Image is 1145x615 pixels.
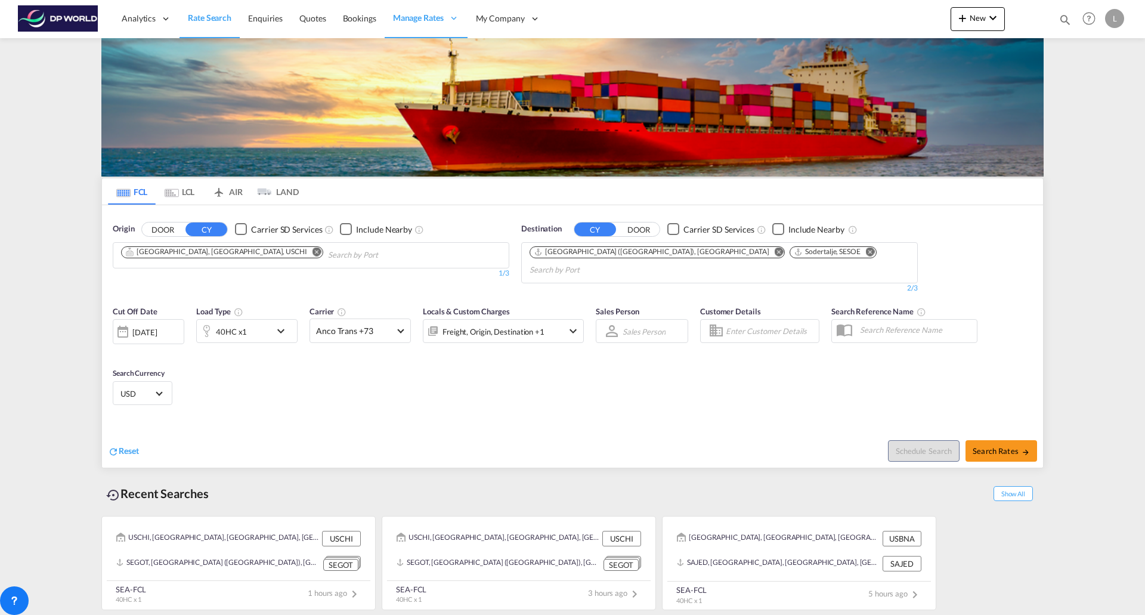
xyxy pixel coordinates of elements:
[1079,8,1105,30] div: Help
[442,323,544,340] div: Freight Origin Destination Factory Stuffing
[119,243,446,265] md-chips-wrap: Chips container. Use arrow keys to select chips.
[101,38,1044,177] img: LCL+%26+FCL+BACKGROUND.png
[101,480,213,507] div: Recent Searches
[185,222,227,236] button: CY
[324,225,334,234] md-icon: Unchecked: Search for CY (Container Yard) services for all selected carriers.Checked : Search for...
[596,307,639,316] span: Sales Person
[113,343,122,359] md-datepicker: Select
[794,247,860,257] div: Sodertalje, SESOE
[234,307,243,317] md-icon: icon-information-outline
[831,307,926,316] span: Search Reference Name
[251,224,322,236] div: Carrier SD Services
[196,319,298,343] div: 40HC x1icon-chevron-down
[965,440,1037,462] button: Search Ratesicon-arrow-right
[343,13,376,23] span: Bookings
[116,556,320,571] div: SEGOT, Gothenburg (Goteborg), Sweden, Northern Europe, Europe
[108,446,119,457] md-icon: icon-refresh
[299,13,326,23] span: Quotes
[188,13,231,23] span: Rate Search
[196,307,243,316] span: Load Type
[677,556,880,571] div: SAJED, Jeddah, Saudi Arabia, Middle East, Middle East
[683,224,754,236] div: Carrier SD Services
[156,178,203,205] md-tab-item: LCL
[1105,9,1124,28] div: L
[119,385,166,402] md-select: Select Currency: $ USDUnited States Dollar
[396,595,422,603] span: 40HC x 1
[414,225,424,234] md-icon: Unchecked: Ignores neighbouring ports when fetching rates.Checked : Includes neighbouring ports w...
[677,531,880,546] div: USBNA, Nashville, TN, United States, North America, Americas
[356,224,412,236] div: Include Nearby
[113,223,134,235] span: Origin
[994,486,1033,501] span: Show All
[676,597,702,604] span: 40HC x 1
[854,321,977,339] input: Search Reference Name
[534,247,771,257] div: Press delete to remove this chip.
[883,531,921,546] div: USBNA
[340,223,412,236] md-checkbox: Checkbox No Ink
[528,243,911,280] md-chips-wrap: Chips container. Use arrow keys to select chips.
[521,223,562,235] span: Destination
[908,588,922,602] md-icon: icon-chevron-right
[627,587,642,601] md-icon: icon-chevron-right
[316,325,394,337] span: Anco Trans +73
[113,369,165,378] span: Search Currency
[251,178,299,205] md-tab-item: LAND
[132,327,157,338] div: [DATE]
[116,595,141,603] span: 40HC x 1
[113,268,509,279] div: 1/3
[122,13,156,24] span: Analytics
[310,307,346,316] span: Carrier
[973,446,1030,456] span: Search Rates
[1059,13,1072,31] div: icon-magnify
[662,516,936,610] recent-search-card: [GEOGRAPHIC_DATA], [GEOGRAPHIC_DATA], [GEOGRAPHIC_DATA], [GEOGRAPHIC_DATA], [GEOGRAPHIC_DATA], [G...
[621,323,667,340] md-select: Sales Person
[113,307,157,316] span: Cut Off Date
[917,307,926,317] md-icon: Your search will be saved by the below given name
[116,584,146,595] div: SEA-FCL
[766,247,784,259] button: Remove
[203,178,251,205] md-tab-item: AIR
[772,223,844,236] md-checkbox: Checkbox No Ink
[125,247,310,257] div: Press delete to remove this chip.
[397,531,599,546] div: USCHI, Chicago, IL, United States, North America, Americas
[588,588,642,598] span: 3 hours ago
[142,222,184,236] button: DOOR
[106,488,120,502] md-icon: icon-backup-restore
[574,222,616,236] button: CY
[757,225,766,234] md-icon: Unchecked: Search for CY (Container Yard) services for all selected carriers.Checked : Search for...
[323,559,358,571] div: SEGOT
[101,516,376,610] recent-search-card: USCHI, [GEOGRAPHIC_DATA], [GEOGRAPHIC_DATA], [GEOGRAPHIC_DATA], [GEOGRAPHIC_DATA], [GEOGRAPHIC_DA...
[868,589,922,598] span: 5 hours ago
[328,246,441,265] input: Chips input.
[726,322,815,340] input: Enter Customer Details
[604,559,639,571] div: SEGOT
[274,324,294,338] md-icon: icon-chevron-down
[788,224,844,236] div: Include Nearby
[396,584,426,595] div: SEA-FCL
[955,13,1000,23] span: New
[248,13,283,23] span: Enquiries
[113,319,184,344] div: [DATE]
[337,307,346,317] md-icon: The selected Trucker/Carrierwill be displayed in the rate results If the rates are from another f...
[108,178,299,205] md-pagination-wrapper: Use the left and right arrow keys to navigate between tabs
[397,556,601,571] div: SEGOT, Gothenburg (Goteborg), Sweden, Northern Europe, Europe
[521,283,918,293] div: 2/3
[986,11,1000,25] md-icon: icon-chevron-down
[393,12,444,24] span: Manage Rates
[347,587,361,601] md-icon: icon-chevron-right
[1059,13,1072,26] md-icon: icon-magnify
[102,205,1043,468] div: OriginDOOR CY Checkbox No InkUnchecked: Search for CY (Container Yard) services for all selected ...
[116,531,319,546] div: USCHI, Chicago, IL, United States, North America, Americas
[534,247,769,257] div: Gothenburg (Goteborg), SEGOT
[308,588,361,598] span: 1 hours ago
[18,5,98,32] img: c08ca190194411f088ed0f3ba295208c.png
[120,388,154,399] span: USD
[858,247,876,259] button: Remove
[618,222,660,236] button: DOOR
[322,531,361,546] div: USCHI
[1022,448,1030,456] md-icon: icon-arrow-right
[848,225,858,234] md-icon: Unchecked: Ignores neighbouring ports when fetching rates.Checked : Includes neighbouring ports w...
[676,585,707,595] div: SEA-FCL
[667,223,754,236] md-checkbox: Checkbox No Ink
